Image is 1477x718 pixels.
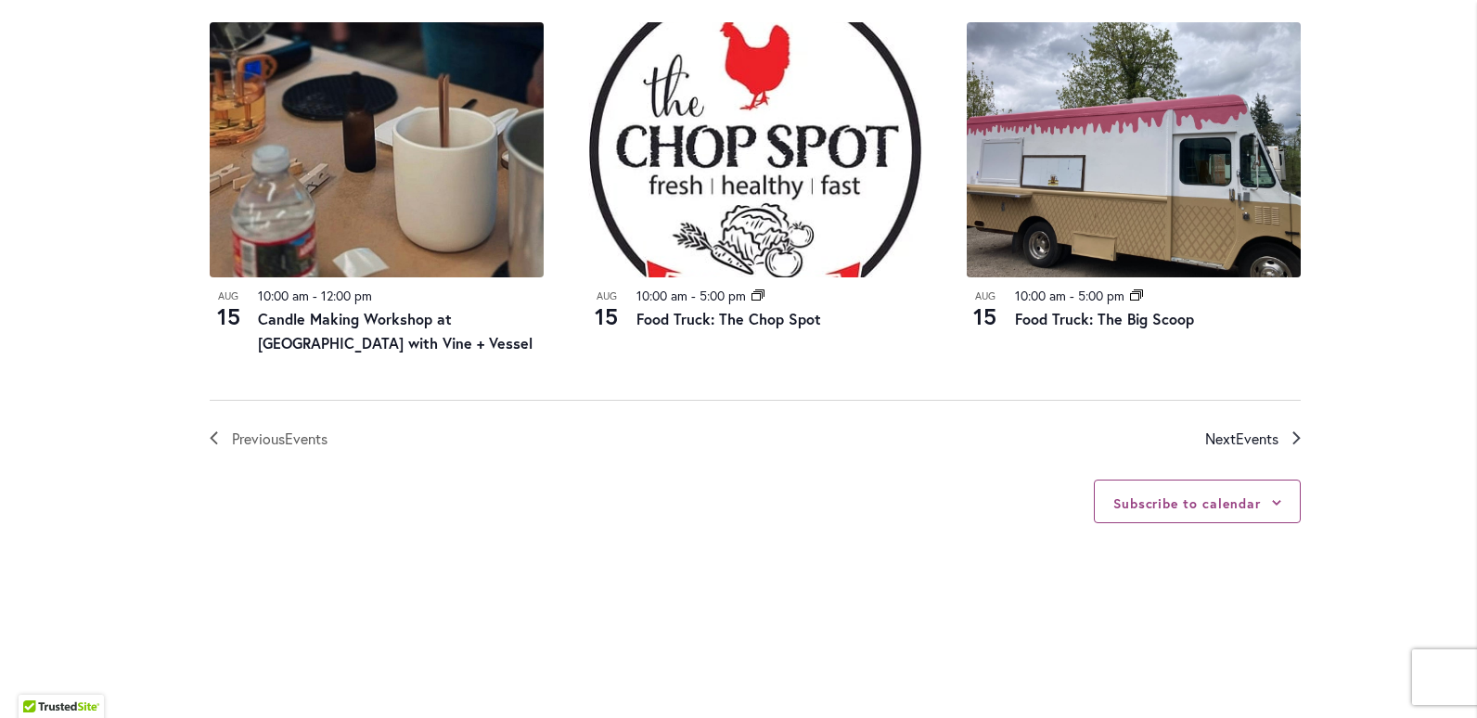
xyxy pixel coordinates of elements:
a: Candle Making Workshop at [GEOGRAPHIC_DATA] with Vine + Vessel [258,309,533,353]
time: 5:00 pm [700,287,746,304]
span: - [691,287,696,304]
span: Aug [210,288,247,304]
img: THE CHOP SPOT PDX – Food Truck [588,22,922,277]
span: Aug [588,288,625,304]
img: Food Truck: The Big Scoop [967,22,1301,277]
span: Events [1236,429,1278,448]
span: Next [1205,427,1278,451]
span: Previous [232,427,328,451]
span: - [313,287,317,304]
time: 10:00 am [258,287,309,304]
time: 10:00 am [636,287,687,304]
span: Events [285,429,328,448]
img: 93f53704220c201f2168fc261161dde5 [210,22,544,277]
a: Next Events [1205,427,1301,451]
span: 15 [967,301,1004,332]
span: Aug [967,288,1004,304]
span: 15 [588,301,625,332]
a: Food Truck: The Big Scoop [1015,309,1194,328]
time: 12:00 pm [321,287,372,304]
time: 5:00 pm [1078,287,1124,304]
iframe: Launch Accessibility Center [14,652,66,704]
a: Food Truck: The Chop Spot [636,309,821,328]
span: 15 [210,301,247,332]
span: - [1070,287,1074,304]
a: Previous Events [210,427,328,451]
button: Subscribe to calendar [1113,494,1261,512]
time: 10:00 am [1015,287,1066,304]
